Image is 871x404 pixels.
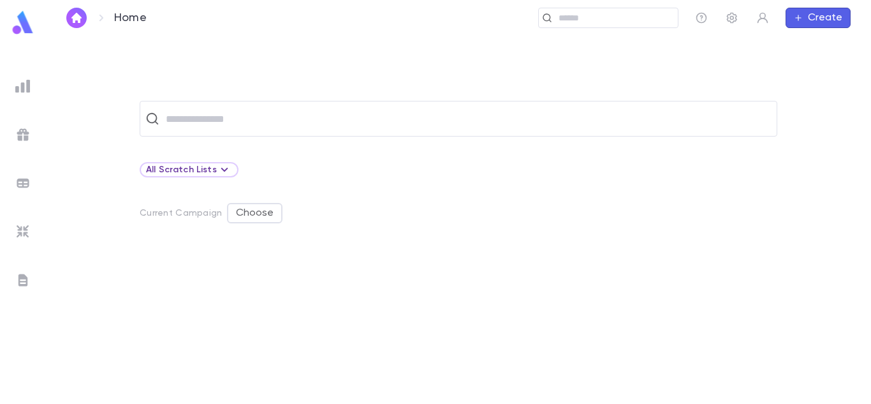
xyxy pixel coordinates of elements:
img: logo [10,10,36,35]
p: Home [114,11,147,25]
div: All Scratch Lists [140,162,238,177]
img: reports_grey.c525e4749d1bce6a11f5fe2a8de1b229.svg [15,79,31,94]
img: batches_grey.339ca447c9d9533ef1741baa751efc33.svg [15,176,31,191]
div: All Scratch Lists [146,162,232,177]
button: Choose [227,203,282,223]
img: letters_grey.7941b92b52307dd3b8a917253454ce1c.svg [15,273,31,288]
img: imports_grey.530a8a0e642e233f2baf0ef88e8c9fcb.svg [15,224,31,239]
button: Create [786,8,851,28]
img: home_white.a664292cf8c1dea59945f0da9f25487c.svg [69,13,84,23]
p: Current Campaign [140,208,222,218]
img: campaigns_grey.99e729a5f7ee94e3726e6486bddda8f1.svg [15,127,31,142]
